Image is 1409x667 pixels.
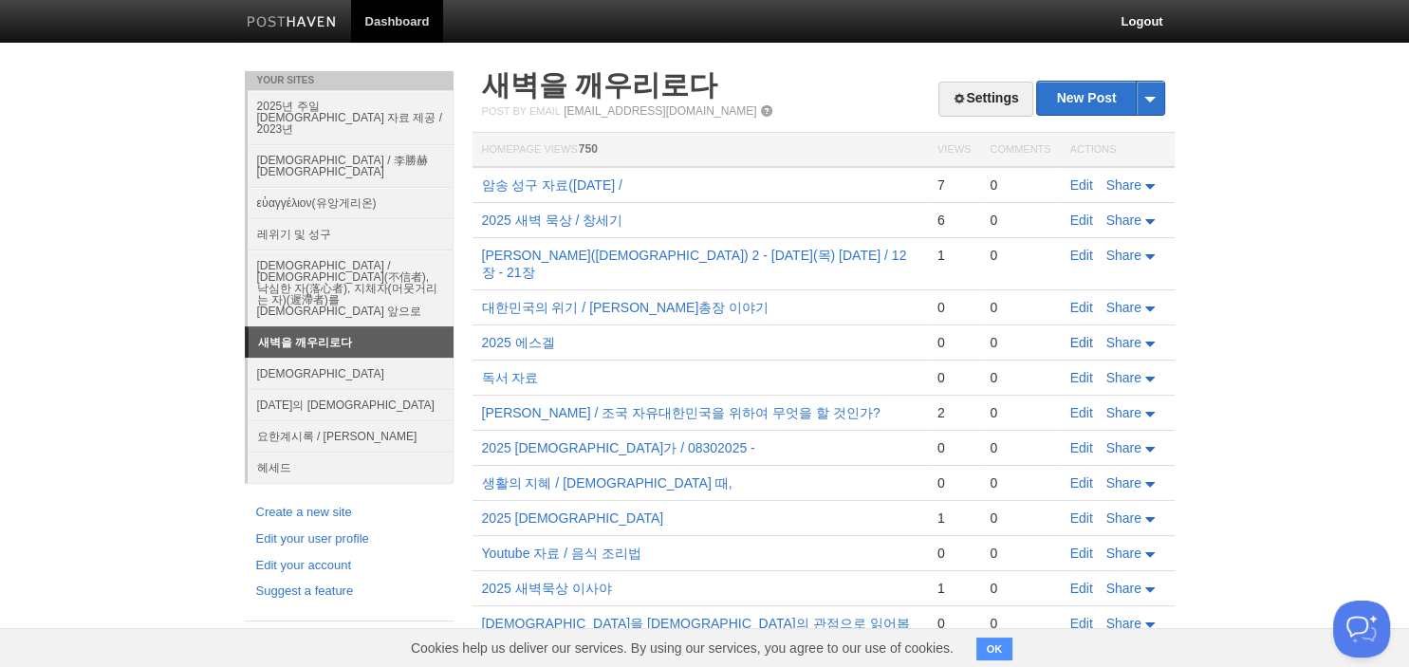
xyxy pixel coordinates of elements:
span: Share [1106,370,1141,385]
div: 1 [937,247,971,264]
a: Edit [1070,581,1093,596]
div: 0 [990,439,1050,456]
a: Edit [1070,616,1093,631]
div: 0 [990,176,1050,194]
a: Edit [1070,475,1093,491]
a: 새벽을 깨우리로다 [482,69,717,101]
a: 2025년 주일 [DEMOGRAPHIC_DATA] 자료 제공 / 2023년 [248,90,454,144]
div: 0 [937,615,971,632]
a: [DEMOGRAPHIC_DATA]을 [DEMOGRAPHIC_DATA]의 관점으로 읽어봅시다 [482,616,910,648]
span: Share [1106,300,1141,315]
span: Share [1106,177,1141,193]
a: 2025 [DEMOGRAPHIC_DATA]가 / 08302025 - [482,440,755,455]
a: 헤세드 [248,452,454,483]
a: 생활의 지혜 / [DEMOGRAPHIC_DATA] 때, [482,475,732,491]
a: Settings [938,82,1032,117]
a: 독서 자료 [482,370,539,385]
th: Actions [1061,133,1175,168]
span: 750 [579,142,598,156]
img: Posthaven-bar [247,16,337,30]
a: Edit [1070,546,1093,561]
span: Share [1106,616,1141,631]
div: 1 [937,510,971,527]
div: 2 [937,404,971,421]
span: Share [1106,335,1141,350]
a: Suggest a feature [256,582,442,602]
a: Edit [1070,440,1093,455]
div: 0 [937,474,971,491]
span: Share [1106,405,1141,420]
a: 2025 [DEMOGRAPHIC_DATA] [482,510,664,526]
div: 0 [990,580,1050,597]
a: Youtube 자료 / 음식 조리법 [482,546,641,561]
a: [DATE]의 [DEMOGRAPHIC_DATA] [248,389,454,420]
a: Edit [1070,510,1093,526]
a: 2025 새벽묵상 이사야 [482,581,612,596]
a: 레위기 및 성구 [248,218,454,250]
a: εὐαγγέλιον(유앙게리온) [248,187,454,218]
a: 2025 새벽 묵상 / 창세기 [482,213,623,228]
button: OK [976,638,1013,660]
a: Edit [1070,300,1093,315]
a: Edit [1070,248,1093,263]
a: New Post [1037,82,1163,115]
a: [DEMOGRAPHIC_DATA] / 李勝赫[DEMOGRAPHIC_DATA] [248,144,454,187]
a: 대한민국의 위기 / [PERSON_NAME]총장 이야기 [482,300,769,315]
div: 0 [990,369,1050,386]
a: 요한계시록 / [PERSON_NAME] [248,420,454,452]
span: Share [1106,581,1141,596]
a: [PERSON_NAME]([DEMOGRAPHIC_DATA]) 2 - [DATE](목) [DATE] / 12장 - 21장 [482,248,907,280]
div: 0 [990,247,1050,264]
a: Edit [1070,405,1093,420]
iframe: Help Scout Beacon - Open [1333,601,1390,658]
th: Comments [980,133,1060,168]
div: 0 [990,474,1050,491]
div: 0 [990,299,1050,316]
a: Edit your user profile [256,529,442,549]
div: 0 [990,510,1050,527]
div: 6 [937,212,971,229]
a: [DEMOGRAPHIC_DATA] [248,358,454,389]
th: Views [928,133,980,168]
div: 0 [990,212,1050,229]
div: 0 [990,545,1050,562]
div: 0 [990,404,1050,421]
a: 새벽을 깨우리로다 [249,327,454,358]
div: 0 [937,439,971,456]
span: Share [1106,440,1141,455]
div: 0 [990,615,1050,632]
a: Edit [1070,213,1093,228]
span: Share [1106,546,1141,561]
div: 0 [937,369,971,386]
span: Share [1106,475,1141,491]
a: Edit [1070,335,1093,350]
a: Edit [1070,177,1093,193]
a: 2025 에스겔 [482,335,555,350]
a: Create a new site [256,503,442,523]
span: Share [1106,213,1141,228]
a: [PERSON_NAME] / 조국 자유대한민국을 위하여 무엇을 할 것인가? [482,405,881,420]
span: Cookies help us deliver our services. By using our services, you agree to our use of cookies. [392,629,973,667]
div: 0 [937,545,971,562]
a: [EMAIL_ADDRESS][DOMAIN_NAME] [564,104,756,118]
div: 7 [937,176,971,194]
div: 0 [990,334,1050,351]
a: Edit [1070,370,1093,385]
a: Edit your account [256,556,442,576]
div: 1 [937,580,971,597]
span: Share [1106,510,1141,526]
li: Your Sites [245,71,454,90]
span: Share [1106,248,1141,263]
div: 0 [937,299,971,316]
a: 암송 성구 자료([DATE] / [482,177,622,193]
th: Homepage Views [473,133,928,168]
a: [DEMOGRAPHIC_DATA] / [DEMOGRAPHIC_DATA](不信者), 낙심한 자(落心者), 지체자(머뭇거리는 자)(遲滯者)를 [DEMOGRAPHIC_DATA] 앞으로 [248,250,454,326]
div: 0 [937,334,971,351]
span: Post by Email [482,105,561,117]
